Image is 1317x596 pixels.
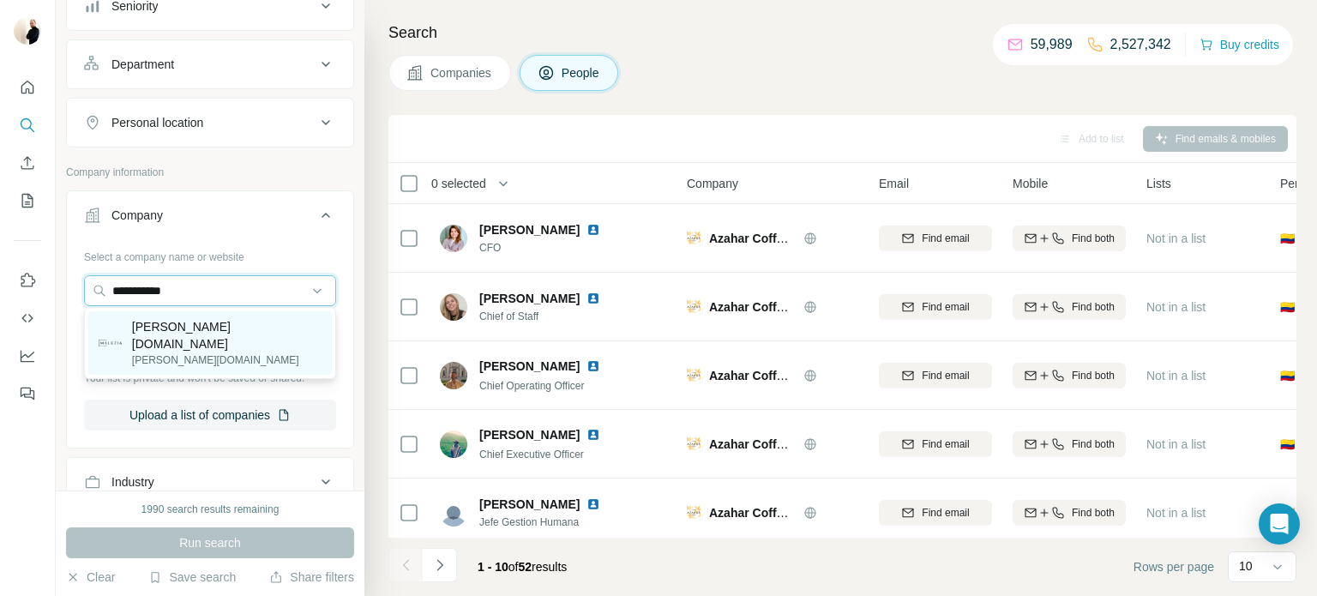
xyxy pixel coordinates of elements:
[14,17,41,45] img: Avatar
[586,359,600,373] img: LinkedIn logo
[67,44,353,85] button: Department
[14,378,41,409] button: Feedback
[879,175,909,192] span: Email
[1013,294,1126,320] button: Find both
[84,400,336,430] button: Upload a list of companies
[1239,557,1253,575] p: 10
[66,165,354,180] p: Company information
[1280,436,1295,453] span: 🇨🇴
[562,64,601,81] span: People
[922,231,969,246] span: Find email
[687,300,701,314] img: Logo of Azahar Coffee Company
[388,21,1296,45] h4: Search
[440,499,467,527] img: Avatar
[1072,505,1115,521] span: Find both
[1072,231,1115,246] span: Find both
[709,232,848,245] span: Azahar Coffee Company
[479,426,580,443] span: [PERSON_NAME]
[479,221,580,238] span: [PERSON_NAME]
[1146,369,1206,382] span: Not in a list
[14,265,41,296] button: Use Surfe on LinkedIn
[14,303,41,334] button: Use Surfe API
[479,240,621,256] span: CFO
[586,292,600,305] img: LinkedIn logo
[440,430,467,458] img: Avatar
[1013,226,1126,251] button: Find both
[479,290,580,307] span: [PERSON_NAME]
[687,369,701,382] img: Logo of Azahar Coffee Company
[67,102,353,143] button: Personal location
[111,114,203,131] div: Personal location
[1146,232,1206,245] span: Not in a list
[879,226,992,251] button: Find email
[1146,506,1206,520] span: Not in a list
[1072,436,1115,452] span: Find both
[440,362,467,389] img: Avatar
[922,368,969,383] span: Find email
[111,56,174,73] div: Department
[14,147,41,178] button: Enrich CSV
[922,299,969,315] span: Find email
[1146,175,1171,192] span: Lists
[1013,175,1048,192] span: Mobile
[430,64,493,81] span: Companies
[709,369,848,382] span: Azahar Coffee Company
[1013,363,1126,388] button: Find both
[141,502,280,517] div: 1990 search results remaining
[431,175,486,192] span: 0 selected
[1134,558,1214,575] span: Rows per page
[132,318,322,352] p: [PERSON_NAME][DOMAIN_NAME]
[479,515,621,530] span: Jefe Gestion Humana
[1110,34,1171,55] p: 2,527,342
[709,300,848,314] span: Azahar Coffee Company
[586,428,600,442] img: LinkedIn logo
[479,449,584,461] span: Chief Executive Officer
[148,569,236,586] button: Save search
[508,560,519,574] span: of
[67,195,353,243] button: Company
[99,340,122,346] img: malezia.com
[1200,33,1279,57] button: Buy credits
[1280,230,1295,247] span: 🇨🇴
[423,548,457,582] button: Navigate to next page
[709,437,848,451] span: Azahar Coffee Company
[879,431,992,457] button: Find email
[687,232,701,245] img: Logo of Azahar Coffee Company
[14,340,41,371] button: Dashboard
[1146,437,1206,451] span: Not in a list
[1072,299,1115,315] span: Find both
[67,461,353,503] button: Industry
[519,560,532,574] span: 52
[1072,368,1115,383] span: Find both
[269,569,354,586] button: Share filters
[1280,298,1295,316] span: 🇨🇴
[479,496,580,513] span: [PERSON_NAME]
[1013,500,1126,526] button: Find both
[478,560,508,574] span: 1 - 10
[1146,300,1206,314] span: Not in a list
[586,223,600,237] img: LinkedIn logo
[14,110,41,141] button: Search
[922,436,969,452] span: Find email
[879,500,992,526] button: Find email
[1280,367,1295,384] span: 🇨🇴
[14,185,41,216] button: My lists
[132,352,322,368] p: [PERSON_NAME][DOMAIN_NAME]
[479,380,585,392] span: Chief Operating Officer
[922,505,969,521] span: Find email
[111,473,154,491] div: Industry
[14,72,41,103] button: Quick start
[709,506,848,520] span: Azahar Coffee Company
[1031,34,1073,55] p: 59,989
[440,293,467,321] img: Avatar
[479,358,580,375] span: [PERSON_NAME]
[479,309,621,324] span: Chief of Staff
[1013,431,1126,457] button: Find both
[879,294,992,320] button: Find email
[879,363,992,388] button: Find email
[1259,503,1300,545] div: Open Intercom Messenger
[586,497,600,511] img: LinkedIn logo
[111,207,163,224] div: Company
[687,506,701,520] img: Logo of Azahar Coffee Company
[66,569,115,586] button: Clear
